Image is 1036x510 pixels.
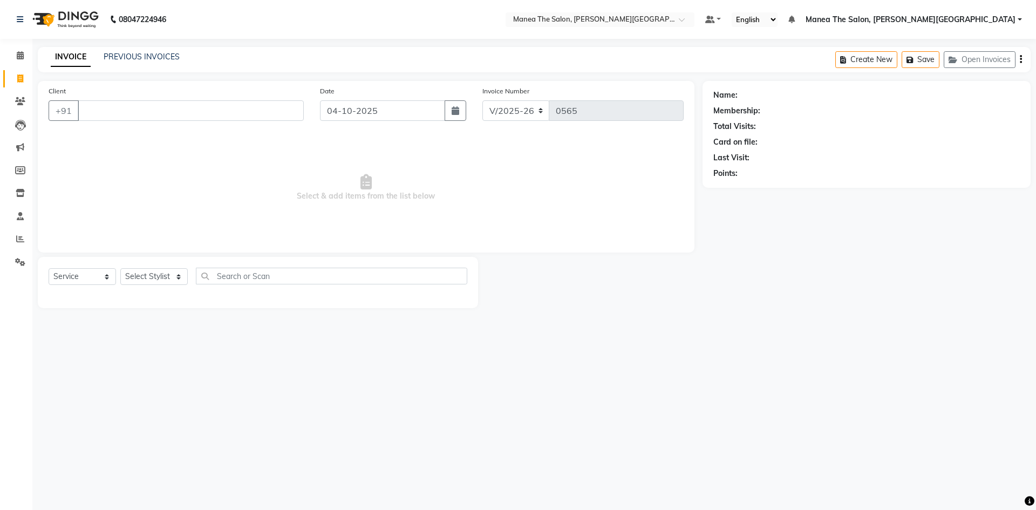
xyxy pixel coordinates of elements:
[713,168,738,179] div: Points:
[835,51,897,68] button: Create New
[713,105,760,117] div: Membership:
[806,14,1015,25] span: Manea The Salon, [PERSON_NAME][GEOGRAPHIC_DATA]
[713,121,756,132] div: Total Visits:
[902,51,939,68] button: Save
[49,134,684,242] span: Select & add items from the list below
[49,86,66,96] label: Client
[713,137,758,148] div: Card on file:
[944,51,1015,68] button: Open Invoices
[482,86,529,96] label: Invoice Number
[713,152,749,164] div: Last Visit:
[713,90,738,101] div: Name:
[119,4,166,35] b: 08047224946
[78,100,304,121] input: Search by Name/Mobile/Email/Code
[320,86,335,96] label: Date
[49,100,79,121] button: +91
[51,47,91,67] a: INVOICE
[196,268,467,284] input: Search or Scan
[28,4,101,35] img: logo
[104,52,180,62] a: PREVIOUS INVOICES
